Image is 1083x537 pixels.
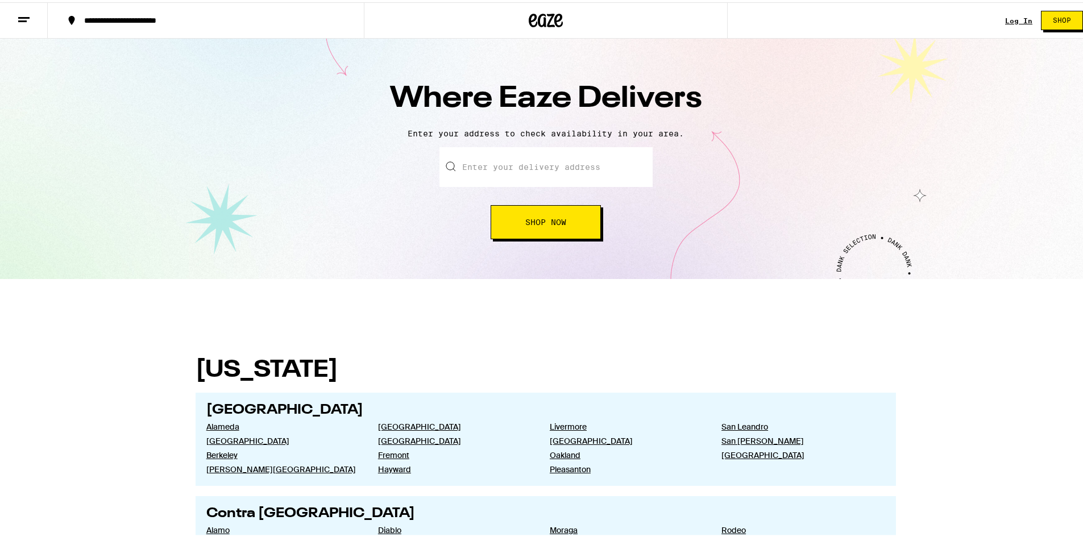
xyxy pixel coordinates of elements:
[721,448,875,458] a: [GEOGRAPHIC_DATA]
[1053,15,1071,22] span: Shop
[378,448,532,458] a: Fremont
[378,419,532,430] a: [GEOGRAPHIC_DATA]
[550,462,703,472] a: Pleasanton
[721,419,875,430] a: San Leandro
[378,462,532,472] a: Hayward
[7,8,82,17] span: Hi. Need any help?
[1005,15,1032,22] a: Log In
[525,216,566,224] span: Shop Now
[206,419,360,430] a: Alameda
[206,505,886,518] h2: Contra [GEOGRAPHIC_DATA]
[550,448,703,458] a: Oakland
[721,434,875,444] a: San [PERSON_NAME]
[11,127,1080,136] p: Enter your address to check availability in your area.
[347,76,745,118] h1: Where Eaze Delivers
[550,523,703,533] a: Moraga
[439,145,653,185] input: Enter your delivery address
[378,523,532,533] a: Diablo
[206,448,360,458] a: Berkeley
[378,434,532,444] a: [GEOGRAPHIC_DATA]
[491,203,601,237] button: Shop Now
[206,401,886,415] h2: [GEOGRAPHIC_DATA]
[550,419,703,430] a: Livermore
[206,434,360,444] a: [GEOGRAPHIC_DATA]
[550,434,703,444] a: [GEOGRAPHIC_DATA]
[206,462,360,472] a: [PERSON_NAME][GEOGRAPHIC_DATA]
[196,356,896,380] h1: [US_STATE]
[1041,9,1083,28] button: Shop
[206,523,360,533] a: Alamo
[721,523,875,533] a: Rodeo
